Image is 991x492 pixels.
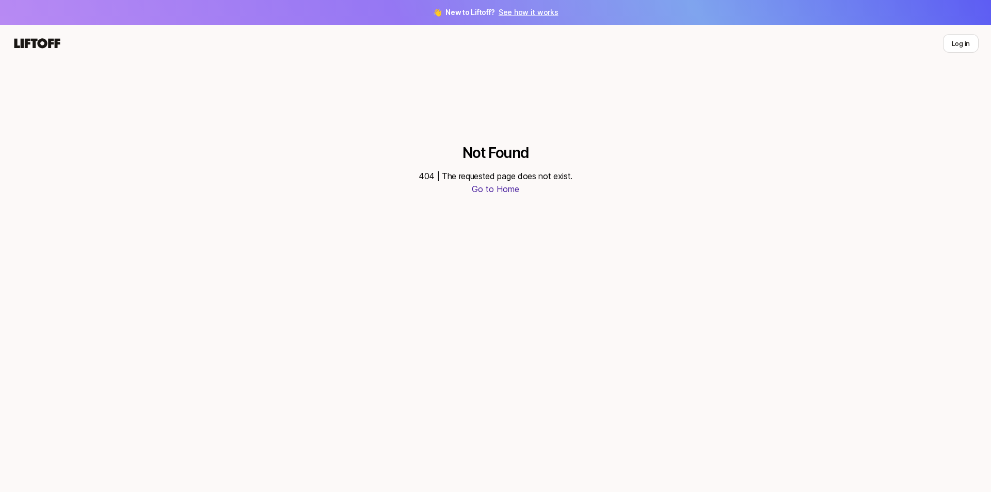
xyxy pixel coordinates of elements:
[462,145,529,161] p: Not Found
[499,8,558,17] a: See how it works
[419,169,572,183] p: 404 | The requested page does not exist.
[943,34,979,53] button: Log in
[433,6,558,19] span: 👋 New to Liftoff?
[472,183,519,195] a: Go to Home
